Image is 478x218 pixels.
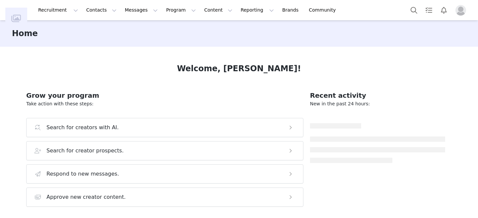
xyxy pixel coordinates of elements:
[121,3,162,18] button: Messages
[305,3,343,18] a: Community
[455,5,466,16] img: placeholder-profile.jpg
[422,3,436,18] a: Tasks
[26,188,303,207] button: Approve new creator content.
[46,193,126,201] h3: Approve new creator content.
[82,3,120,18] button: Contacts
[162,3,200,18] button: Program
[26,141,303,160] button: Search for creator prospects.
[46,147,124,155] h3: Search for creator prospects.
[46,170,119,178] h3: Respond to new messages.
[237,3,278,18] button: Reporting
[46,124,119,132] h3: Search for creators with AI.
[451,5,473,16] button: Profile
[407,3,421,18] button: Search
[278,3,304,18] a: Brands
[26,164,303,184] button: Respond to new messages.
[26,118,303,137] button: Search for creators with AI.
[200,3,236,18] button: Content
[34,3,82,18] button: Recruitment
[310,90,445,100] h2: Recent activity
[310,100,445,107] p: New in the past 24 hours:
[26,90,303,100] h2: Grow your program
[12,27,38,39] h3: Home
[26,100,303,107] p: Take action with these steps:
[177,63,301,75] h1: Welcome, [PERSON_NAME]!
[437,3,451,18] button: Notifications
